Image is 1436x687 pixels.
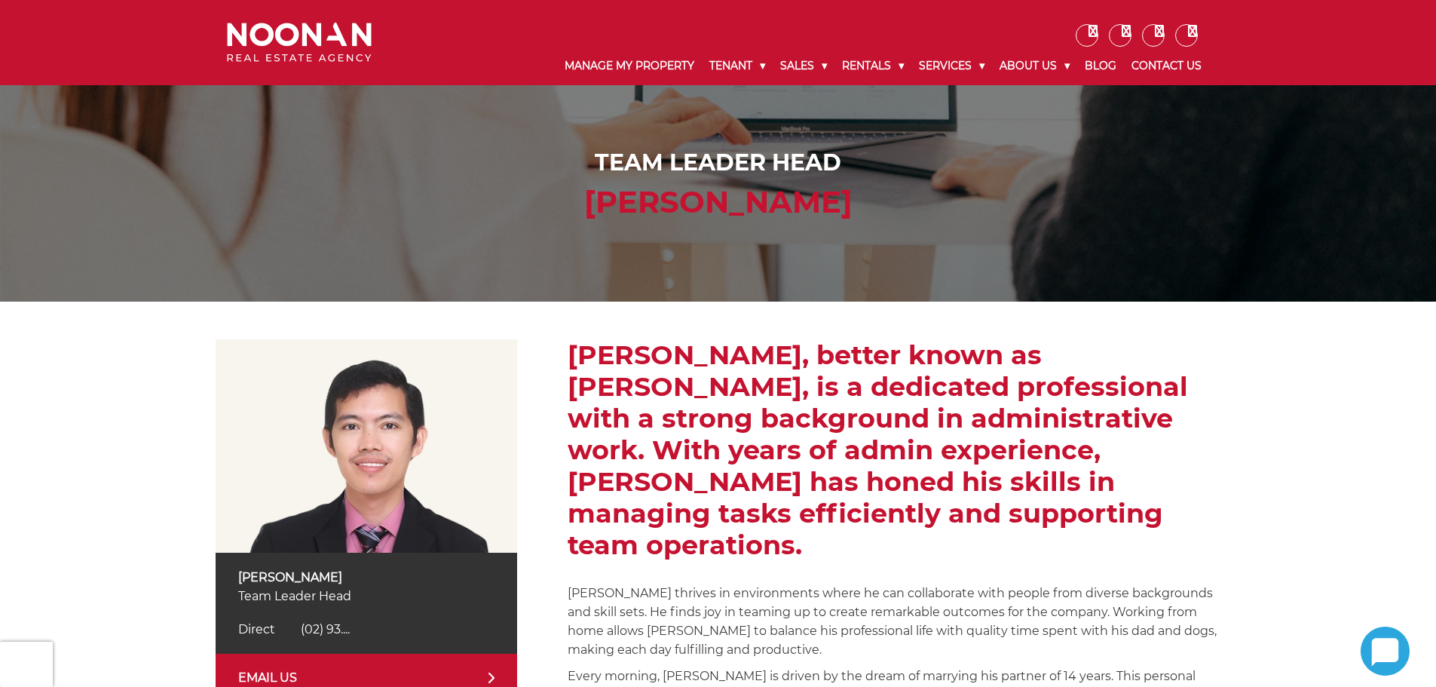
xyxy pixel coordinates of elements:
h2: [PERSON_NAME], better known as [PERSON_NAME], is a dedicated professional with a strong backgroun... [568,339,1220,561]
h1: Team Leader Head [231,149,1205,176]
a: Manage My Property [557,47,702,85]
p: [PERSON_NAME] [238,568,494,587]
img: Julius Lucanes [216,339,517,553]
a: Sales [773,47,834,85]
a: Click to reveal phone number [238,622,350,636]
span: Direct [238,622,275,636]
a: Services [911,47,992,85]
p: Team Leader Head [238,587,494,606]
h2: [PERSON_NAME] [231,184,1205,220]
img: Noonan Real Estate Agency [227,23,372,63]
span: (02) 93.... [301,622,350,636]
a: Rentals [834,47,911,85]
a: About Us [992,47,1077,85]
p: [PERSON_NAME] thrives in environments where he can collaborate with people from diverse backgroun... [568,584,1220,659]
a: Blog [1077,47,1124,85]
a: Contact Us [1124,47,1209,85]
a: Tenant [702,47,773,85]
